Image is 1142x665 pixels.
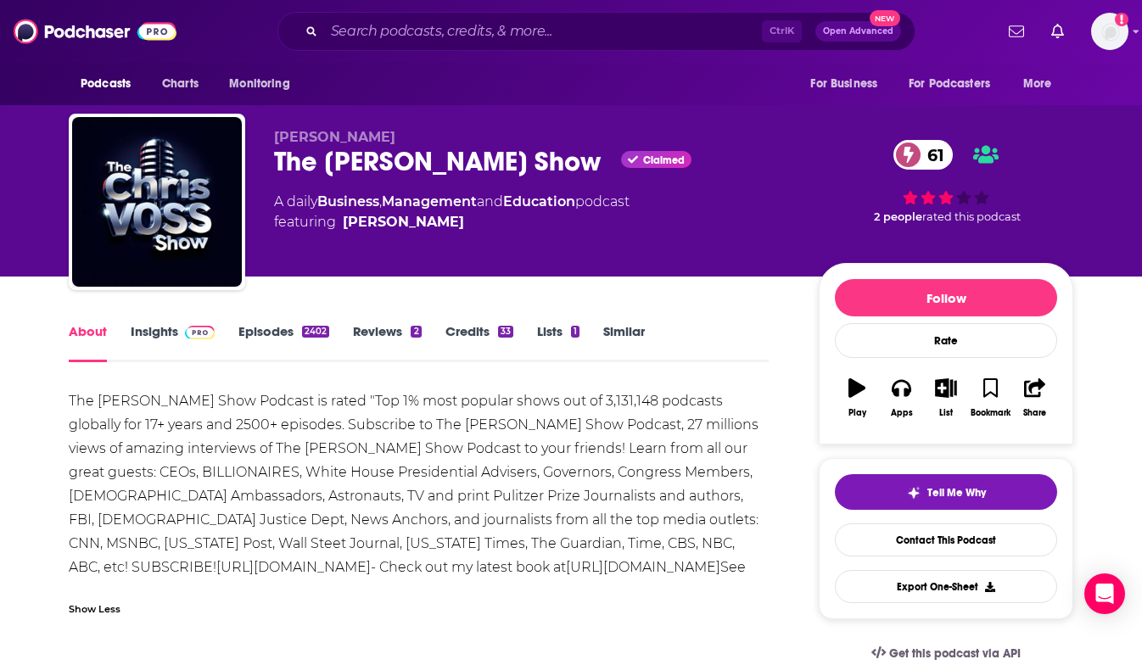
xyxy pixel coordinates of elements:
div: 2 [411,326,421,338]
img: User Profile [1091,13,1128,50]
button: open menu [69,68,153,100]
a: Show notifications dropdown [1044,17,1071,46]
a: Education [503,193,575,210]
div: A daily podcast [274,192,630,232]
img: Podchaser Pro [185,326,215,339]
span: Tell Me Why [927,486,986,500]
span: Open Advanced [823,27,893,36]
span: Monitoring [229,72,289,96]
a: [URL][DOMAIN_NAME] [216,559,371,575]
span: [PERSON_NAME] [274,129,395,145]
a: Episodes2402 [238,323,329,362]
div: Rate [835,323,1057,358]
span: 2 people [874,210,922,223]
button: Show profile menu [1091,13,1128,50]
button: open menu [1011,68,1073,100]
span: and [477,193,503,210]
button: open menu [798,68,898,100]
button: Play [835,367,879,428]
img: tell me why sparkle [907,486,921,500]
div: List [939,408,953,418]
span: New [870,10,900,26]
button: open menu [898,68,1015,100]
span: For Business [810,72,877,96]
div: Bookmark [971,408,1010,418]
input: Search podcasts, credits, & more... [324,18,762,45]
span: More [1023,72,1052,96]
button: Export One-Sheet [835,570,1057,603]
a: InsightsPodchaser Pro [131,323,215,362]
div: 33 [498,326,513,338]
a: Lists1 [537,323,579,362]
div: Apps [891,408,913,418]
span: Podcasts [81,72,131,96]
a: Chris Voss [343,212,464,232]
span: Claimed [643,156,685,165]
span: rated this podcast [922,210,1021,223]
div: 1 [571,326,579,338]
button: tell me why sparkleTell Me Why [835,474,1057,510]
div: Share [1023,408,1046,418]
button: List [924,367,968,428]
span: For Podcasters [909,72,990,96]
div: The [PERSON_NAME] Show Podcast is rated "Top 1% most popular shows out of 3,131,148 podcasts glob... [69,389,769,603]
img: The Chris Voss Show [72,117,242,287]
a: 61 [893,140,953,170]
button: Apps [879,367,923,428]
a: Similar [603,323,645,362]
button: open menu [217,68,311,100]
a: Credits33 [445,323,513,362]
span: Logged in as megcassidy [1091,13,1128,50]
a: [URL][DOMAIN_NAME] [566,559,720,575]
button: Follow [835,279,1057,316]
a: Business [317,193,379,210]
span: 61 [910,140,953,170]
svg: Add a profile image [1115,13,1128,26]
button: Share [1013,367,1057,428]
span: Get this podcast via API [889,646,1021,661]
button: Bookmark [968,367,1012,428]
a: Contact This Podcast [835,523,1057,556]
span: featuring [274,212,630,232]
a: About [69,323,107,362]
div: Open Intercom Messenger [1084,573,1125,614]
a: Charts [151,68,209,100]
div: Play [848,408,866,418]
div: 61 2 peoplerated this podcast [819,129,1073,234]
a: Management [382,193,477,210]
span: , [379,193,382,210]
span: Charts [162,72,199,96]
div: 2402 [302,326,329,338]
img: Podchaser - Follow, Share and Rate Podcasts [14,15,176,47]
span: Ctrl K [762,20,802,42]
div: Search podcasts, credits, & more... [277,12,915,51]
a: Reviews2 [353,323,421,362]
a: Show notifications dropdown [1002,17,1031,46]
button: Open AdvancedNew [815,21,901,42]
